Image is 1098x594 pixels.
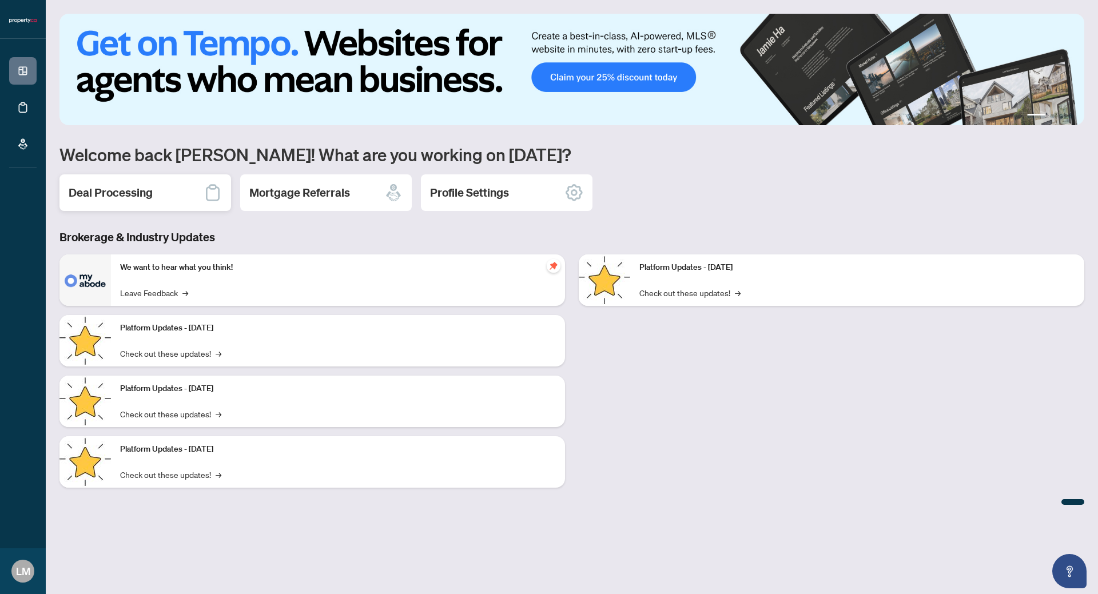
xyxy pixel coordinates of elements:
[59,254,111,306] img: We want to hear what you think!
[120,443,556,456] p: Platform Updates - [DATE]
[120,408,221,420] a: Check out these updates!→
[16,563,30,579] span: LM
[182,286,188,299] span: →
[1052,554,1087,588] button: Open asap
[216,347,221,360] span: →
[1050,114,1055,118] button: 2
[579,254,630,306] img: Platform Updates - June 23, 2025
[59,315,111,366] img: Platform Updates - September 16, 2025
[69,185,153,201] h2: Deal Processing
[59,229,1084,245] h3: Brokerage & Industry Updates
[249,185,350,201] h2: Mortgage Referrals
[59,376,111,427] img: Platform Updates - July 21, 2025
[735,286,741,299] span: →
[9,17,37,24] img: logo
[430,185,509,201] h2: Profile Settings
[639,261,1075,274] p: Platform Updates - [DATE]
[120,468,221,481] a: Check out these updates!→
[59,143,1084,165] h1: Welcome back [PERSON_NAME]! What are you working on [DATE]?
[216,408,221,420] span: →
[120,322,556,334] p: Platform Updates - [DATE]
[1068,114,1073,118] button: 4
[1059,114,1064,118] button: 3
[547,259,560,273] span: pushpin
[120,382,556,395] p: Platform Updates - [DATE]
[59,436,111,488] img: Platform Updates - July 8, 2025
[120,347,221,360] a: Check out these updates!→
[639,286,741,299] a: Check out these updates!→
[216,468,221,481] span: →
[1027,114,1045,118] button: 1
[59,14,1084,125] img: Slide 0
[120,286,188,299] a: Leave Feedback→
[120,261,556,274] p: We want to hear what you think!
